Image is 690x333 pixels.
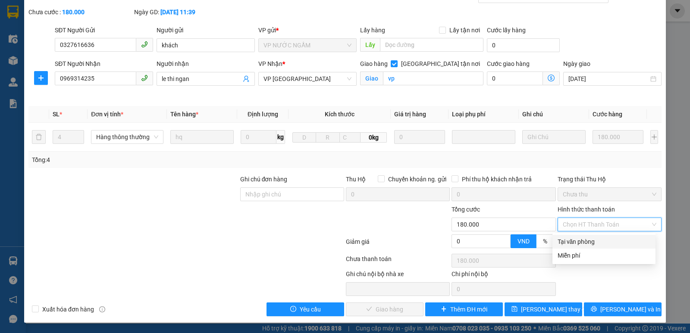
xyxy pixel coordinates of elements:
label: Hình thức thanh toán [558,206,615,213]
span: Tên hàng [170,111,198,118]
span: VP NƯỚC NGẦM [263,39,351,52]
div: Miễn phí [558,251,650,260]
button: plus [34,71,48,85]
div: VP gửi [258,25,357,35]
div: Tại văn phòng [558,237,650,246]
span: [PERSON_NAME] và In [600,305,661,314]
span: 0kg [361,132,387,143]
span: Yêu cầu [300,305,321,314]
label: Ghi chú đơn hàng [240,176,288,183]
span: SL [53,111,60,118]
b: [DATE] 11:39 [160,9,195,16]
span: Cước hàng [593,111,622,118]
th: Ghi chú [519,106,589,123]
div: Người nhận [157,59,255,68]
span: VND [517,238,530,245]
span: Giao [360,72,383,85]
div: SĐT Người Nhận [55,59,153,68]
label: Cước lấy hàng [487,27,526,34]
span: printer [591,306,597,313]
div: Chưa thanh toán [345,254,451,269]
span: % [543,238,547,245]
span: plus [34,75,47,81]
div: Giảm giá [345,237,451,252]
span: phone [141,75,148,81]
div: Trạng thái Thu Hộ [558,174,662,184]
span: Lấy tận nơi [446,25,483,35]
span: Lấy hàng [360,27,385,34]
div: Ghi chú nội bộ nhà xe [346,269,450,282]
label: Cước giao hàng [487,60,530,67]
input: Ghi chú đơn hàng [240,187,344,201]
button: printer[PERSON_NAME] và In [584,302,662,316]
button: save[PERSON_NAME] thay đổi [505,302,582,316]
span: exclamation-circle [290,306,296,313]
input: C [339,132,361,143]
input: R [316,132,339,143]
input: D [292,132,316,143]
input: Ngày giao [568,74,649,84]
span: Định lượng [248,111,278,118]
span: Chọn HT Thanh Toán [563,218,656,231]
div: Chưa cước : [28,7,132,17]
span: phone [141,41,148,48]
span: [PERSON_NAME] thay đổi [521,305,590,314]
span: Đơn vị tính [91,111,123,118]
th: Loại phụ phí [448,106,519,123]
label: Ngày giao [563,60,590,67]
div: Ngày GD: [134,7,238,17]
span: Giao hàng [360,60,388,67]
span: [GEOGRAPHIC_DATA] tận nơi [398,59,483,68]
input: 0 [593,130,643,144]
input: Cước giao hàng [487,72,543,85]
div: SĐT Người Gửi [55,25,153,35]
span: Phí thu hộ khách nhận trả [458,174,535,184]
span: Hàng thông thường [96,131,158,143]
button: plusThêm ĐH mới [425,302,503,316]
span: plus [441,306,447,313]
span: Thêm ĐH mới [450,305,487,314]
div: Tổng: 4 [32,155,267,165]
input: VD: Bàn, Ghế [170,130,234,144]
span: Chuyển khoản ng. gửi [385,174,450,184]
div: Chi phí nội bộ [452,269,555,282]
span: Lấy [360,38,380,52]
input: Giao tận nơi [383,72,484,85]
span: Xuất hóa đơn hàng [39,305,97,314]
b: 180.000 [62,9,85,16]
span: save [511,306,517,313]
button: plus [650,130,658,144]
span: Chưa thu [563,188,656,201]
input: Cước lấy hàng [487,38,560,52]
span: info-circle [99,306,105,312]
span: Tổng cước [452,206,480,213]
button: delete [32,130,46,144]
span: Kích thước [325,111,354,118]
span: kg [276,130,285,144]
input: Ghi Chú [522,130,586,144]
input: Dọc đường [380,38,484,52]
span: VP Cầu Yên Xuân [263,72,351,85]
span: Thu Hộ [346,176,366,183]
span: dollar-circle [548,75,555,81]
div: Người gửi [157,25,255,35]
span: Giá trị hàng [394,111,426,118]
button: checkGiao hàng [346,302,423,316]
button: exclamation-circleYêu cầu [267,302,344,316]
span: user-add [243,75,250,82]
span: VP Nhận [258,60,282,67]
input: 0 [394,130,445,144]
